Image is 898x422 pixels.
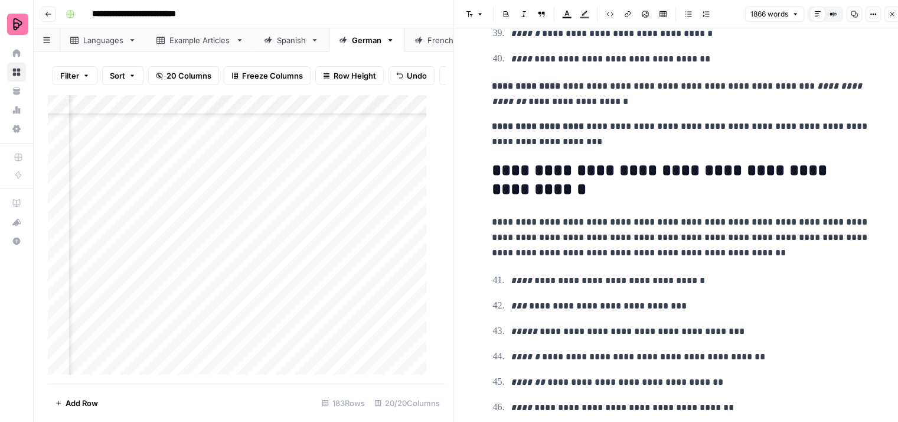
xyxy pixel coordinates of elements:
div: 183 Rows [317,394,370,413]
div: Example Articles [169,34,231,46]
a: Settings [7,119,26,138]
div: What's new? [8,213,25,231]
span: Filter [60,70,79,82]
a: Browse [7,63,26,82]
a: Example Articles [146,28,254,52]
button: Undo [388,66,435,85]
a: French [404,28,477,52]
span: Add Row [66,397,98,409]
button: Workspace: Preply [7,9,26,39]
span: Sort [110,70,125,82]
button: Row Height [315,66,384,85]
button: Add Row [48,394,105,413]
a: Your Data [7,82,26,100]
button: 1866 words [745,7,804,22]
div: 20/20 Columns [370,394,445,413]
button: 20 Columns [148,66,219,85]
span: Row Height [334,70,376,82]
button: Freeze Columns [224,66,311,85]
a: Usage [7,100,26,119]
a: German [329,28,404,52]
a: Spanish [254,28,329,52]
a: AirOps Academy [7,194,26,213]
a: Home [7,44,26,63]
div: French [427,34,454,46]
button: Help + Support [7,232,26,251]
img: Preply Logo [7,14,28,35]
span: 1866 words [750,9,788,20]
button: What's new? [7,213,26,232]
button: Sort [102,66,143,85]
span: Undo [407,70,427,82]
div: Languages [83,34,123,46]
span: Freeze Columns [242,70,303,82]
span: 20 Columns [166,70,211,82]
div: German [352,34,381,46]
div: Spanish [277,34,306,46]
a: Languages [60,28,146,52]
button: Filter [53,66,97,85]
